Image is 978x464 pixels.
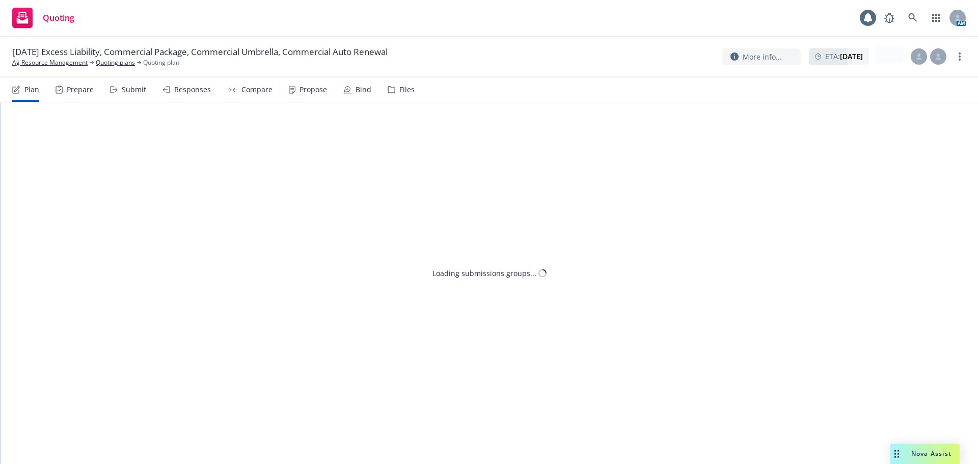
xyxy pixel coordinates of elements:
[8,4,78,32] a: Quoting
[825,51,863,62] span: ETA :
[24,86,39,94] div: Plan
[241,86,273,94] div: Compare
[722,48,801,65] button: More info...
[954,50,966,63] a: more
[399,86,415,94] div: Files
[356,86,371,94] div: Bind
[67,86,94,94] div: Prepare
[12,46,388,58] span: [DATE] Excess Liability, Commercial Package, Commercial Umbrella, Commercial Auto Renewal
[890,444,960,464] button: Nova Assist
[174,86,211,94] div: Responses
[840,51,863,61] strong: [DATE]
[743,51,782,62] span: More info...
[122,86,146,94] div: Submit
[879,8,900,28] a: Report a Bug
[911,449,952,458] span: Nova Assist
[96,58,135,67] a: Quoting plans
[300,86,327,94] div: Propose
[926,8,946,28] a: Switch app
[890,444,903,464] div: Drag to move
[43,14,74,22] span: Quoting
[12,58,88,67] a: Ag Resource Management
[143,58,179,67] span: Quoting plan
[903,8,923,28] a: Search
[432,268,536,279] div: Loading submissions groups...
